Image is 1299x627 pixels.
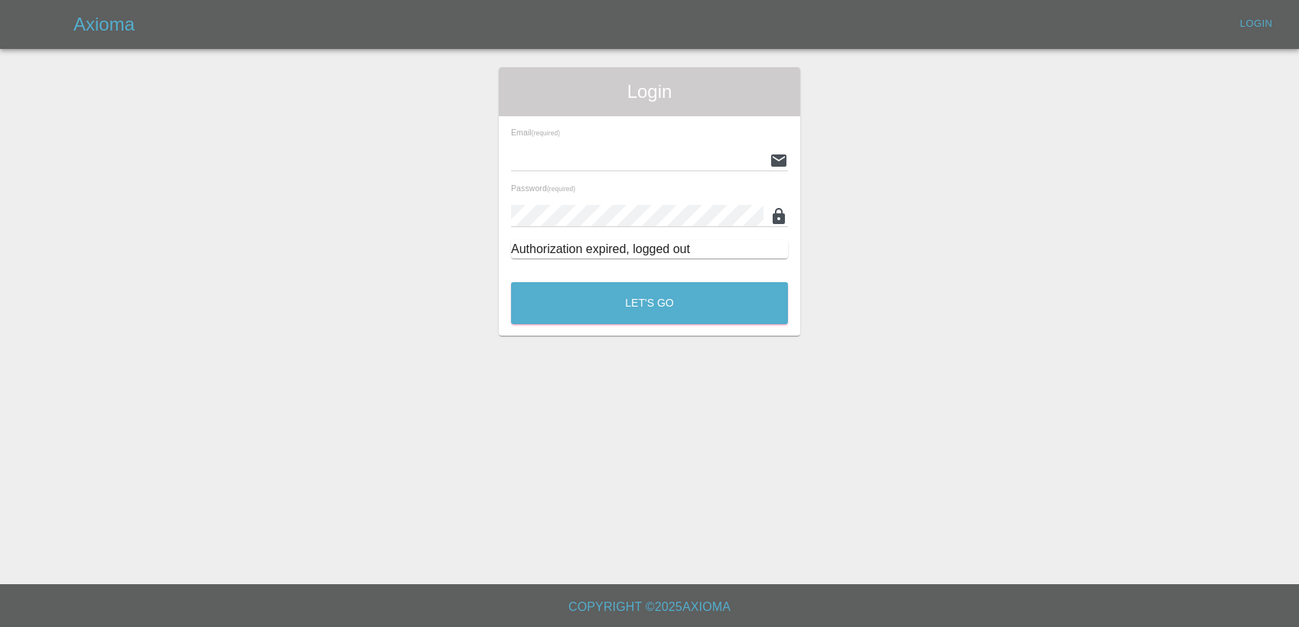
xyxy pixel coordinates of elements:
[12,596,1287,618] h6: Copyright © 2025 Axioma
[511,282,788,324] button: Let's Go
[547,186,575,193] small: (required)
[511,240,788,258] div: Authorization expired, logged out
[1232,12,1281,36] a: Login
[532,130,560,137] small: (required)
[511,128,560,137] span: Email
[73,12,135,37] h5: Axioma
[511,184,575,193] span: Password
[511,80,788,104] span: Login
